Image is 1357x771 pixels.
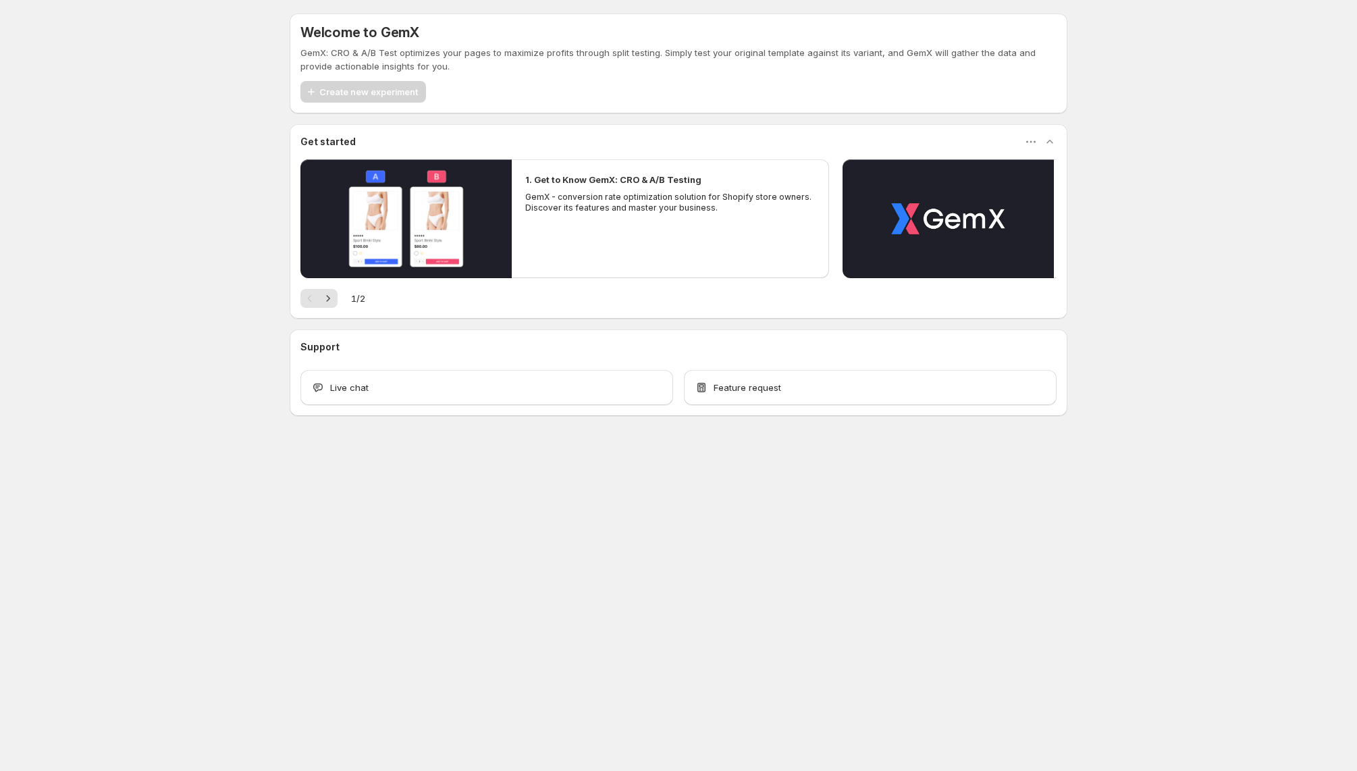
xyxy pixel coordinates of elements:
[843,159,1054,278] button: Play video
[351,292,365,305] span: 1 / 2
[300,135,356,149] h3: Get started
[300,46,1057,73] p: GemX: CRO & A/B Test optimizes your pages to maximize profits through split testing. Simply test ...
[330,381,369,394] span: Live chat
[300,24,419,41] h5: Welcome to GemX
[300,159,512,278] button: Play video
[300,340,340,354] h3: Support
[300,289,338,308] nav: Pagination
[714,381,781,394] span: Feature request
[319,289,338,308] button: Next
[525,192,816,213] p: GemX - conversion rate optimization solution for Shopify store owners. Discover its features and ...
[525,173,701,186] h2: 1. Get to Know GemX: CRO & A/B Testing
